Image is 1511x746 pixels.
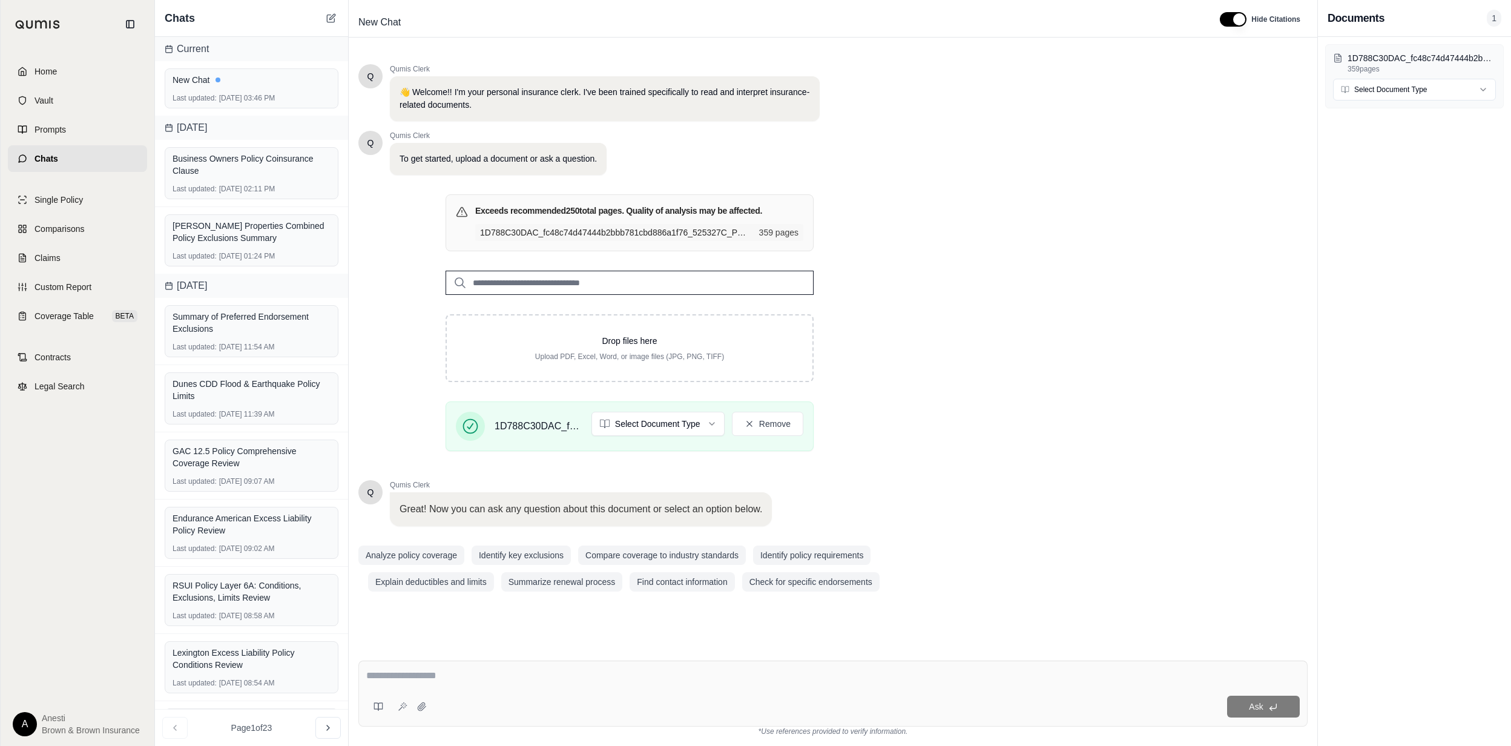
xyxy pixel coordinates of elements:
[501,572,623,592] button: Summarize renewal process
[35,310,94,322] span: Coverage Table
[35,351,71,363] span: Contracts
[8,58,147,85] a: Home
[358,546,464,565] button: Analyze policy coverage
[42,712,140,724] span: Anesti
[35,94,53,107] span: Vault
[400,502,762,517] p: Great! Now you can ask any question about this document or select an option below.
[324,11,338,25] button: New Chat
[173,153,331,177] div: Business Owners Policy Coinsurance Clause
[400,86,810,111] p: 👋 Welcome!! I'm your personal insurance clerk. I've been trained specifically to read and interpr...
[120,15,140,34] button: Collapse sidebar
[173,93,331,103] div: [DATE] 03:46 PM
[155,116,348,140] div: [DATE]
[390,480,772,490] span: Qumis Clerk
[173,311,331,335] div: Summary of Preferred Endorsement Exclusions
[475,205,762,217] h3: Exceeds recommended 250 total pages. Quality of analysis may be affected.
[367,70,374,82] span: Hello
[35,380,85,392] span: Legal Search
[173,544,217,553] span: Last updated:
[1348,52,1496,64] p: 1D788C30DAC_fc48c74d47444b2bbb781cbd886a1f76_525327C_PHPK2639708-012_Policy_PHPK2639708-012[9].pdf
[173,409,331,419] div: [DATE] 11:39 AM
[358,727,1308,736] div: *Use references provided to verify information.
[466,352,793,361] p: Upload PDF, Excel, Word, or image files (JPG, PNG, TIFF)
[173,579,331,604] div: RSUI Policy Layer 6A: Conditions, Exclusions, Limits Review
[173,611,331,621] div: [DATE] 08:58 AM
[759,226,798,239] span: 359 pages
[1251,15,1300,24] span: Hide Citations
[13,712,37,736] div: A
[630,572,734,592] button: Find contact information
[173,477,331,486] div: [DATE] 09:07 AM
[173,678,331,688] div: [DATE] 08:54 AM
[173,512,331,536] div: Endurance American Excess Liability Policy Review
[35,194,83,206] span: Single Policy
[8,216,147,242] a: Comparisons
[8,344,147,371] a: Contracts
[155,37,348,61] div: Current
[8,145,147,172] a: Chats
[400,153,597,165] p: To get started, upload a document or ask a question.
[354,13,1205,32] div: Edit Title
[173,74,331,86] div: New Chat
[173,409,217,419] span: Last updated:
[35,252,61,264] span: Claims
[1227,696,1300,718] button: Ask
[390,131,607,140] span: Qumis Clerk
[578,546,746,565] button: Compare coverage to industry standards
[42,724,140,736] span: Brown & Brown Insurance
[173,220,331,244] div: [PERSON_NAME] Properties Combined Policy Exclusions Summary
[354,13,406,32] span: New Chat
[173,445,331,469] div: GAC 12.5 Policy Comprehensive Coverage Review
[8,303,147,329] a: Coverage TableBETA
[1333,52,1496,74] button: 1D788C30DAC_fc48c74d47444b2bbb781cbd886a1f76_525327C_PHPK2639708-012_Policy_PHPK2639708-012[9].pd...
[35,124,66,136] span: Prompts
[35,153,58,165] span: Chats
[480,226,752,239] span: 1D788C30DAC_fc48c74d47444b2bbb781cbd886a1f76_525327C_PHPK2639708-012_Policy_PHPK2639708-012[9].pdf
[8,373,147,400] a: Legal Search
[173,251,217,261] span: Last updated:
[1328,10,1384,27] h3: Documents
[8,87,147,114] a: Vault
[165,10,195,27] span: Chats
[35,281,91,293] span: Custom Report
[1348,64,1496,74] p: 359 pages
[231,722,272,734] span: Page 1 of 23
[155,274,348,298] div: [DATE]
[173,251,331,261] div: [DATE] 01:24 PM
[466,335,793,347] p: Drop files here
[173,544,331,553] div: [DATE] 09:02 AM
[112,310,137,322] span: BETA
[173,611,217,621] span: Last updated:
[173,184,217,194] span: Last updated:
[390,64,820,74] span: Qumis Clerk
[8,245,147,271] a: Claims
[8,187,147,213] a: Single Policy
[742,572,880,592] button: Check for specific endorsements
[173,93,217,103] span: Last updated:
[753,546,871,565] button: Identify policy requirements
[173,342,331,352] div: [DATE] 11:54 AM
[35,65,57,78] span: Home
[495,419,582,434] span: 1D788C30DAC_fc48c74d47444b2bbb781cbd886a1f76_525327C_PHPK2639708-012_Policy_PHPK2639708-012[9].pdf
[173,342,217,352] span: Last updated:
[368,572,494,592] button: Explain deductibles and limits
[367,486,374,498] span: Hello
[8,274,147,300] a: Custom Report
[173,678,217,688] span: Last updated:
[8,116,147,143] a: Prompts
[35,223,84,235] span: Comparisons
[1249,702,1263,711] span: Ask
[367,137,374,149] span: Hello
[732,412,803,436] button: Remove
[472,546,571,565] button: Identify key exclusions
[15,20,61,29] img: Qumis Logo
[173,184,331,194] div: [DATE] 02:11 PM
[173,647,331,671] div: Lexington Excess Liability Policy Conditions Review
[173,477,217,486] span: Last updated:
[173,378,331,402] div: Dunes CDD Flood & Earthquake Policy Limits
[1487,10,1501,27] span: 1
